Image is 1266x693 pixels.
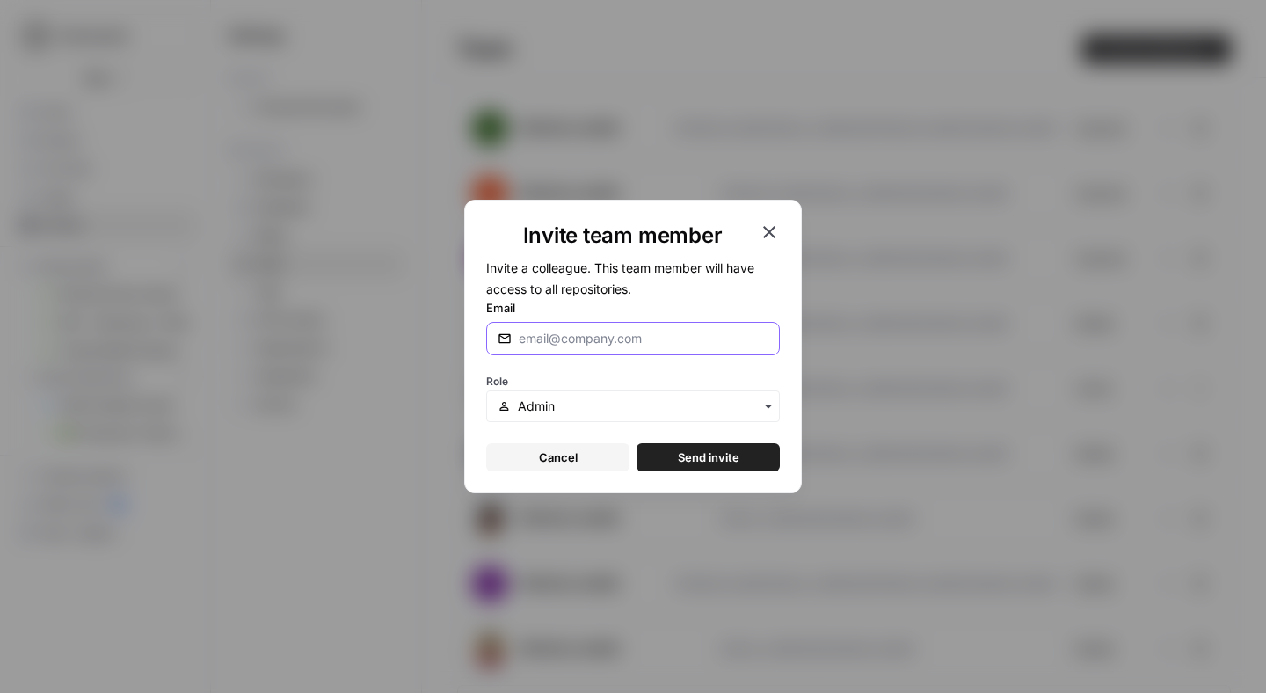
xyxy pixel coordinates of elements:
[486,375,508,388] span: Role
[519,330,768,347] input: email@company.com
[486,299,780,317] label: Email
[486,222,759,250] h1: Invite team member
[486,260,754,296] span: Invite a colleague. This team member will have access to all repositories.
[539,449,578,466] span: Cancel
[486,443,629,471] button: Cancel
[678,449,739,466] span: Send invite
[637,443,780,471] button: Send invite
[518,398,768,415] input: Admin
